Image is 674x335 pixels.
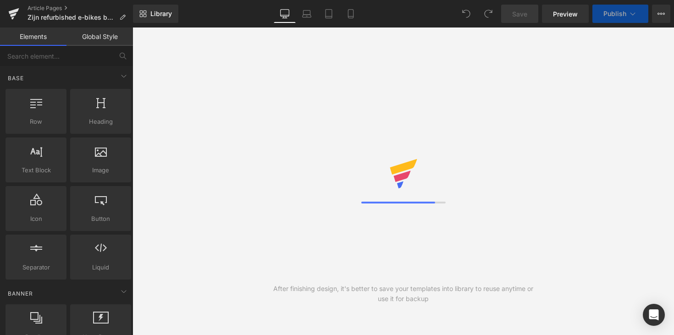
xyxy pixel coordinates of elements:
a: Global Style [66,27,133,46]
div: After finishing design, it's better to save your templates into library to reuse anytime or use i... [268,284,539,304]
span: Library [150,10,172,18]
span: Heading [73,117,128,126]
a: Article Pages [28,5,133,12]
span: Text Block [8,165,64,175]
a: Laptop [296,5,318,23]
span: Save [512,9,527,19]
span: Publish [603,10,626,17]
button: Publish [592,5,648,23]
span: Liquid [73,263,128,272]
span: Preview [553,9,578,19]
span: Separator [8,263,64,272]
button: More [652,5,670,23]
span: Image [73,165,128,175]
a: Preview [542,5,589,23]
span: Banner [7,289,34,298]
a: Mobile [340,5,362,23]
a: Tablet [318,5,340,23]
div: Open Intercom Messenger [643,304,665,326]
a: New Library [133,5,178,23]
span: Row [8,117,64,126]
span: Zijn refurbished e-bikes betrouwbaar? [28,14,116,21]
button: Undo [457,5,475,23]
span: Button [73,214,128,224]
a: Desktop [274,5,296,23]
span: Base [7,74,25,82]
button: Redo [479,5,497,23]
span: Icon [8,214,64,224]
